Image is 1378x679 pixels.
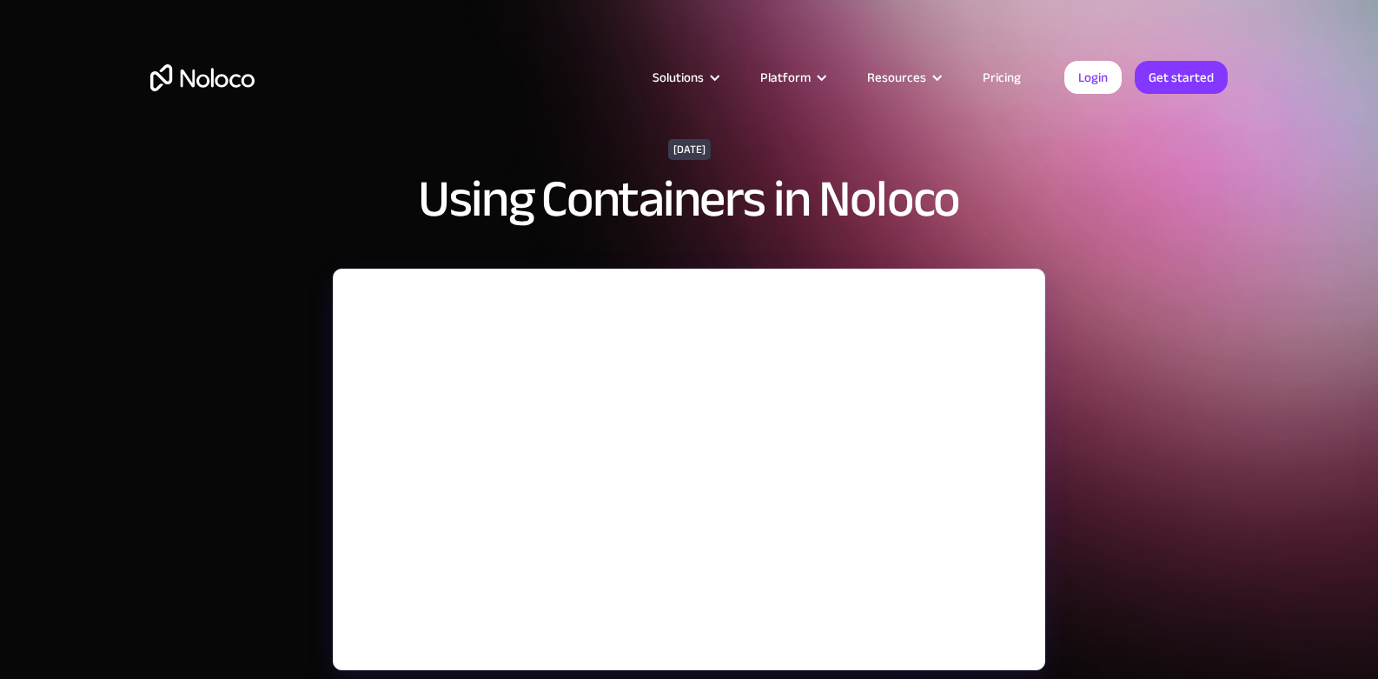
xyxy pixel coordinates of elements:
[631,66,739,89] div: Solutions
[739,66,845,89] div: Platform
[1135,61,1228,94] a: Get started
[1064,61,1122,94] a: Login
[961,66,1043,89] a: Pricing
[334,270,1044,669] iframe: YouTube embed
[150,64,255,91] a: home
[760,66,811,89] div: Platform
[653,66,704,89] div: Solutions
[867,66,926,89] div: Resources
[845,66,961,89] div: Resources
[418,173,959,225] h1: Using Containers in Noloco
